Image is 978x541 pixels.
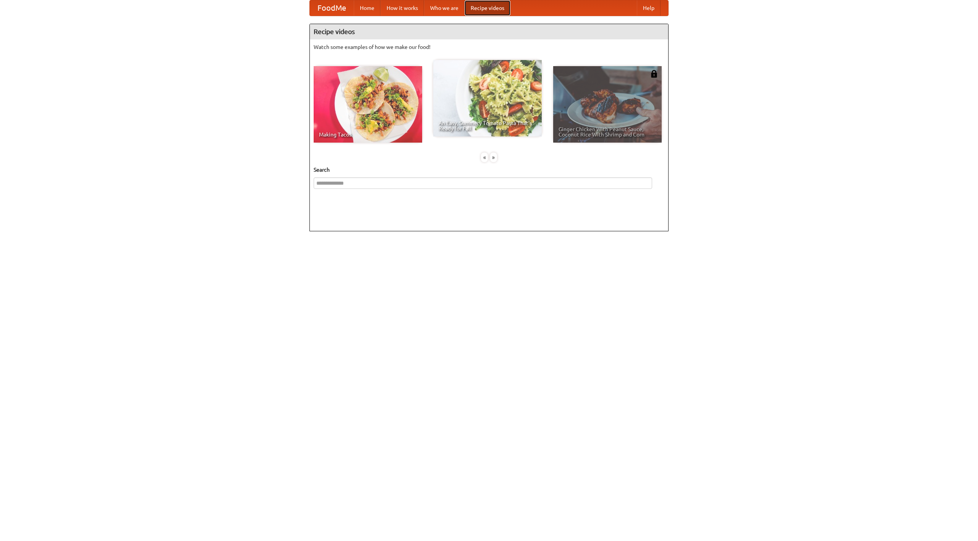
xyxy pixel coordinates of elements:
a: How it works [381,0,424,16]
h4: Recipe videos [310,24,668,39]
div: « [481,153,488,162]
p: Watch some examples of how we make our food! [314,43,664,51]
div: » [490,153,497,162]
img: 483408.png [650,70,658,78]
a: Who we are [424,0,465,16]
span: Making Tacos [319,132,417,137]
span: An Easy, Summery Tomato Pasta That's Ready for Fall [439,120,536,131]
a: An Easy, Summery Tomato Pasta That's Ready for Fall [433,60,542,136]
h5: Search [314,166,664,174]
a: Help [637,0,661,16]
a: Home [354,0,381,16]
a: Making Tacos [314,66,422,143]
a: Recipe videos [465,0,510,16]
a: FoodMe [310,0,354,16]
